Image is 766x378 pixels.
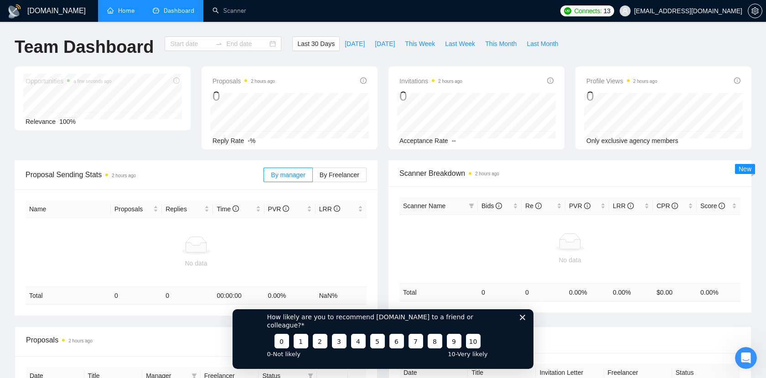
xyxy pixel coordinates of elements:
span: Bids [481,202,502,209]
input: End date [226,39,268,49]
div: Proposals [26,334,196,349]
span: info-circle [233,205,239,212]
td: 00:00:00 [213,287,264,305]
span: info-circle [535,203,542,209]
span: LRR [613,202,634,209]
span: [DATE] [375,39,395,49]
span: filter [467,199,476,213]
span: Invitations [399,76,462,87]
td: 0.00 % [609,283,653,301]
time: 2 hours ago [475,171,499,176]
time: 2 hours ago [633,79,657,84]
span: Profile Views [586,76,657,87]
span: Last Month [527,39,558,49]
th: Name [26,200,111,218]
th: Proposals [111,200,162,218]
span: info-circle [734,77,740,84]
span: Connects: [574,6,601,16]
span: info-circle [334,205,340,212]
button: This Week [400,36,440,51]
span: 100% [59,118,76,125]
time: 2 hours ago [251,79,275,84]
span: Re [525,202,542,209]
button: This Month [480,36,522,51]
span: Reply Rate [212,137,244,144]
a: setting [748,7,762,15]
span: Invitations [400,334,740,346]
span: to [215,40,223,47]
span: Dashboard [164,7,194,15]
span: Score [700,202,725,209]
span: info-circle [672,203,678,209]
span: New [739,165,751,173]
td: NaN % [316,287,367,305]
span: CPR [657,202,678,209]
td: Total [26,287,111,305]
div: No data [403,255,737,265]
span: Time [217,205,238,213]
span: Proposals [212,76,275,87]
td: 0.00 % [697,283,740,301]
span: user [622,8,628,14]
td: 0.00 % [565,283,609,301]
button: [DATE] [370,36,400,51]
span: info-circle [719,203,725,209]
button: Last Week [440,36,480,51]
span: LRR [319,205,340,213]
span: swap-right [215,40,223,47]
span: dashboard [153,7,159,14]
div: No data [29,258,363,268]
span: Replies [166,204,202,214]
span: info-circle [627,203,634,209]
span: Acceptance Rate [399,137,448,144]
span: By manager [271,171,305,179]
th: Replies [162,200,213,218]
td: 0 [111,287,162,305]
span: This Week [405,39,435,49]
span: info-circle [547,77,554,84]
button: [DATE] [340,36,370,51]
button: setting [748,4,762,18]
span: Only exclusive agency members [586,137,678,144]
iframe: Intercom live chat [735,347,757,369]
span: Scanner Name [403,202,445,209]
div: 0 [399,87,462,105]
h1: Team Dashboard [15,36,154,58]
td: 0 [478,283,522,301]
span: info-circle [360,77,367,84]
button: Last Month [522,36,563,51]
td: 0 [162,287,213,305]
span: Last 30 Days [297,39,335,49]
span: -- [452,137,456,144]
img: upwork-logo.png [564,7,571,15]
span: info-circle [496,203,502,209]
td: Total [399,283,478,301]
span: Proposals [114,204,151,214]
input: Start date [170,39,212,49]
span: Scanner Breakdown [399,168,740,179]
time: 2 hours ago [438,79,462,84]
td: 0 [522,283,565,301]
a: searchScanner [212,7,246,15]
div: 0 [212,87,275,105]
time: 2 hours ago [68,338,93,343]
span: filter [469,203,474,209]
a: homeHome [107,7,135,15]
span: Last Week [445,39,475,49]
span: 13 [604,6,611,16]
span: [DATE] [345,39,365,49]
